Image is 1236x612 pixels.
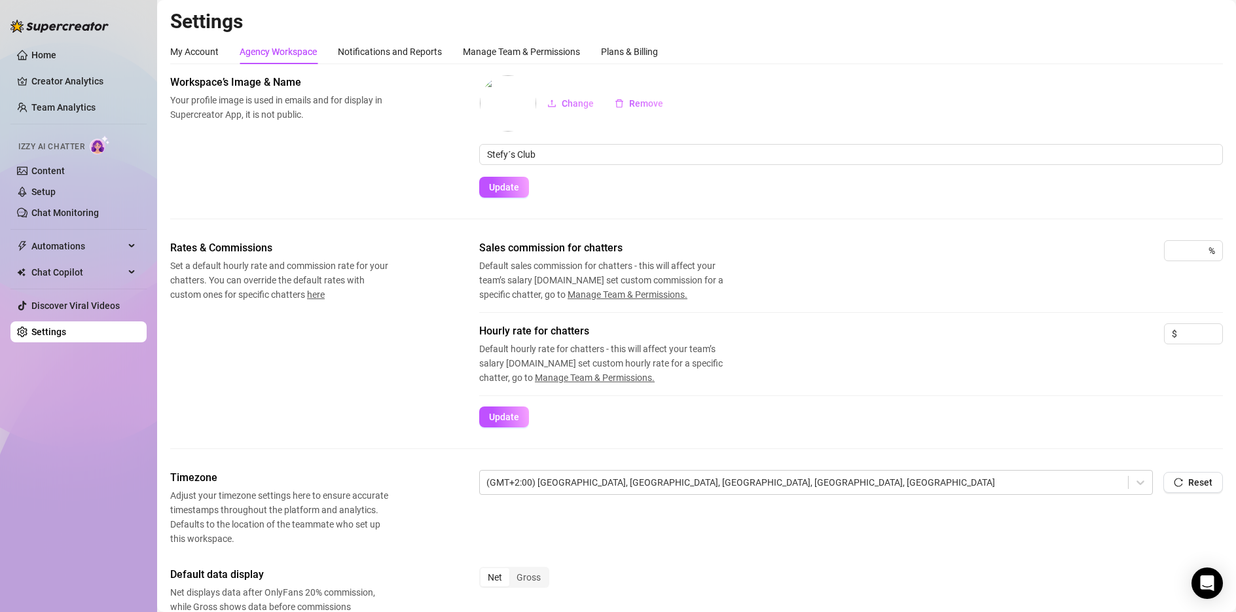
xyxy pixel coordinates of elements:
span: Sales commission for chatters [479,240,741,256]
span: here [307,289,325,300]
input: Enter name [479,144,1223,165]
span: Izzy AI Chatter [18,141,84,153]
div: segmented control [479,567,549,588]
span: Update [489,412,519,422]
a: Settings [31,327,66,337]
a: Team Analytics [31,102,96,113]
a: Creator Analytics [31,71,136,92]
span: Manage Team & Permissions. [568,289,687,300]
div: Open Intercom Messenger [1191,567,1223,599]
div: Agency Workspace [240,45,317,59]
a: Discover Viral Videos [31,300,120,311]
span: Automations [31,236,124,257]
span: Default sales commission for chatters - this will affect your team’s salary [DOMAIN_NAME] set cus... [479,259,741,302]
div: Manage Team & Permissions [463,45,580,59]
div: Gross [509,568,548,586]
span: Remove [629,98,663,109]
span: Change [562,98,594,109]
span: Update [489,182,519,192]
a: Home [31,50,56,60]
span: Chat Copilot [31,262,124,283]
a: Chat Monitoring [31,207,99,218]
span: Your profile image is used in emails and for display in Supercreator App, it is not public. [170,93,390,122]
span: Manage Team & Permissions. [535,372,655,383]
div: Plans & Billing [601,45,658,59]
div: Notifications and Reports [338,45,442,59]
span: Reset [1188,477,1212,488]
div: My Account [170,45,219,59]
span: delete [615,99,624,108]
a: Setup [31,187,56,197]
span: Set a default hourly rate and commission rate for your chatters. You can override the default rat... [170,259,390,302]
button: Remove [604,93,674,114]
span: Timezone [170,470,390,486]
span: Adjust your timezone settings here to ensure accurate timestamps throughout the platform and anal... [170,488,390,546]
span: upload [547,99,556,108]
span: Rates & Commissions [170,240,390,256]
span: Hourly rate for chatters [479,323,741,339]
button: Update [479,406,529,427]
a: Content [31,166,65,176]
span: reload [1174,478,1183,487]
button: Reset [1163,472,1223,493]
span: Default hourly rate for chatters - this will affect your team’s salary [DOMAIN_NAME] set custom h... [479,342,741,385]
span: Default data display [170,567,390,583]
img: AI Chatter [90,135,110,154]
h2: Settings [170,9,1223,34]
button: Change [537,93,604,114]
button: Update [479,177,529,198]
div: Net [481,568,509,586]
span: Workspace’s Image & Name [170,75,390,90]
span: thunderbolt [17,241,27,251]
img: workspaceLogos%2Fqht6QgC3YSM5nHrYR1G2uRKaphB3.png [480,75,536,132]
img: Chat Copilot [17,268,26,277]
img: logo-BBDzfeDw.svg [10,20,109,33]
